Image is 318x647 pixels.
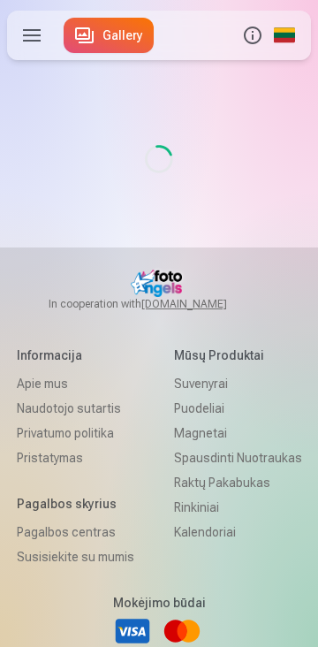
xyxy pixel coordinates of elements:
h5: Mokėjimo būdai [113,594,206,612]
a: Suvenyrai [174,371,302,396]
a: Pagalbos centras [17,520,134,544]
a: Kalendoriai [174,520,302,544]
h5: Pagalbos skyrius [17,495,134,513]
span: In cooperation with [49,297,269,311]
a: Global [269,11,300,60]
h5: Informacija [17,346,134,364]
button: Info [237,11,269,60]
a: Gallery [64,18,154,53]
a: Privatumo politika [17,421,134,445]
a: Naudotojo sutartis [17,396,134,421]
a: Puodeliai [174,396,302,421]
a: Magnetai [174,421,302,445]
a: Susisiekite su mumis [17,544,134,569]
a: Spausdinti nuotraukas [174,445,302,470]
h5: Mūsų produktai [174,346,302,364]
a: Apie mus [17,371,134,396]
a: Rinkiniai [174,495,302,520]
a: Pristatymas [17,445,134,470]
a: Raktų pakabukas [174,470,302,495]
a: [DOMAIN_NAME] [141,297,269,311]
